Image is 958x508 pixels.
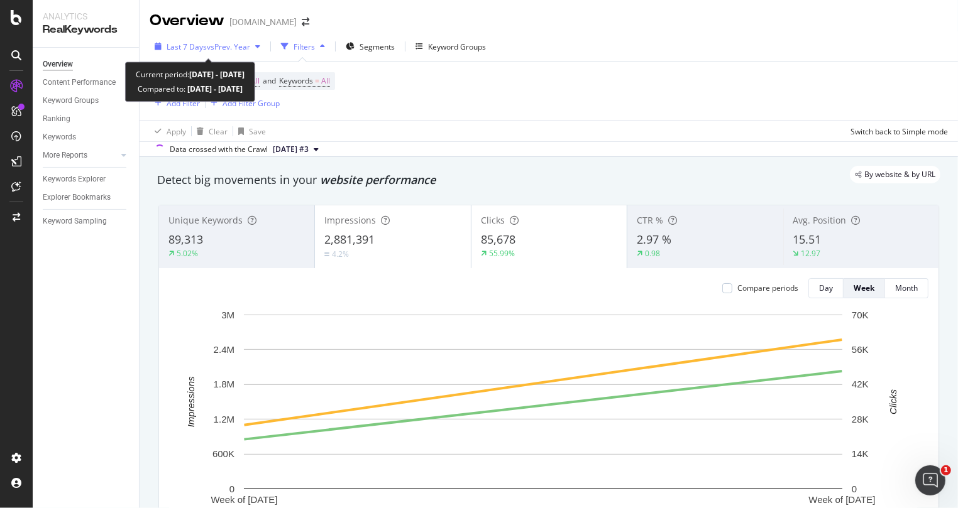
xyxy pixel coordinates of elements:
div: Analytics [43,10,129,23]
button: Segments [341,36,400,57]
a: Keywords [43,131,130,144]
a: Overview [43,58,130,71]
text: Week of [DATE] [808,494,875,505]
button: Keyword Groups [410,36,491,57]
div: Data crossed with the Crawl [170,144,268,155]
div: Save [249,126,266,137]
button: Day [808,278,844,298]
div: Ranking [43,112,70,126]
button: Apply [150,121,186,141]
div: Filters [294,41,315,52]
text: 1.2M [214,414,234,424]
div: Week [854,283,874,293]
iframe: Intercom live chat [915,465,945,495]
span: 15.51 [793,232,822,247]
a: Keywords Explorer [43,173,130,186]
div: Keyword Groups [428,41,486,52]
div: Overview [150,10,224,31]
div: Switch back to Simple mode [851,126,948,137]
div: [DOMAIN_NAME] [229,16,297,28]
button: Add Filter Group [206,95,280,111]
span: Keywords [279,75,313,86]
text: 56K [852,344,869,355]
span: By website & by URL [864,171,935,178]
div: Explorer Bookmarks [43,191,111,204]
text: 42K [852,379,869,390]
span: 1 [941,465,951,475]
button: Filters [276,36,330,57]
div: 12.97 [801,248,821,259]
span: Segments [360,41,395,52]
text: 2.4M [214,344,234,355]
button: Clear [192,121,228,141]
span: 85,678 [481,232,515,247]
text: 70K [852,310,869,320]
button: Week [844,278,885,298]
text: 0 [852,484,857,494]
div: legacy label [850,166,940,183]
span: Impressions [324,214,376,226]
span: CTR % [637,214,663,226]
span: 2025 Oct. 1st #3 [273,144,309,155]
text: 600K [212,448,234,459]
div: More Reports [43,149,87,162]
div: Month [895,283,918,293]
div: 4.2% [332,249,349,259]
span: All [251,72,260,90]
b: [DATE] - [DATE] [189,69,245,80]
span: and [263,75,276,86]
div: Apply [167,126,186,137]
a: Keyword Sampling [43,215,130,228]
a: Explorer Bookmarks [43,191,130,204]
a: Keyword Groups [43,94,130,107]
div: Keyword Groups [43,94,99,107]
span: vs Prev. Year [207,41,250,52]
div: arrow-right-arrow-left [302,18,309,26]
div: Add Filter [167,98,200,109]
span: All [321,72,330,90]
text: Week of [DATE] [211,494,277,505]
div: Content Performance [43,76,116,89]
div: Keywords Explorer [43,173,106,186]
text: Impressions [185,376,196,427]
a: Content Performance [43,76,130,89]
div: Clear [209,126,228,137]
div: Overview [43,58,73,71]
div: 0.98 [645,248,660,259]
button: Month [885,278,928,298]
text: 28K [852,414,869,424]
button: Switch back to Simple mode [845,121,948,141]
button: Last 7 DaysvsPrev. Year [150,36,265,57]
button: [DATE] #3 [268,142,324,157]
div: Compare periods [737,283,798,293]
div: Current period: [136,67,245,82]
button: Add Filter [150,95,200,111]
div: 55.99% [489,248,515,259]
span: 2.97 % [637,232,671,247]
div: Keyword Sampling [43,215,107,228]
a: Ranking [43,112,130,126]
text: 1.8M [214,379,234,390]
span: 2,881,391 [324,232,375,247]
text: 0 [229,484,234,494]
button: Save [233,121,266,141]
div: Day [819,283,833,293]
a: More Reports [43,149,118,162]
div: RealKeywords [43,23,129,37]
div: 5.02% [177,248,198,259]
span: Unique Keywords [168,214,243,226]
span: = [315,75,319,86]
div: Keywords [43,131,76,144]
img: Equal [324,252,329,256]
b: [DATE] - [DATE] [185,84,243,94]
text: 3M [221,310,234,320]
span: Avg. Position [793,214,847,226]
div: Compared to: [138,82,243,96]
text: 14K [852,448,869,459]
span: 89,313 [168,232,203,247]
div: Add Filter Group [223,98,280,109]
span: Last 7 Days [167,41,207,52]
span: Clicks [481,214,505,226]
text: Clicks [888,389,898,414]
